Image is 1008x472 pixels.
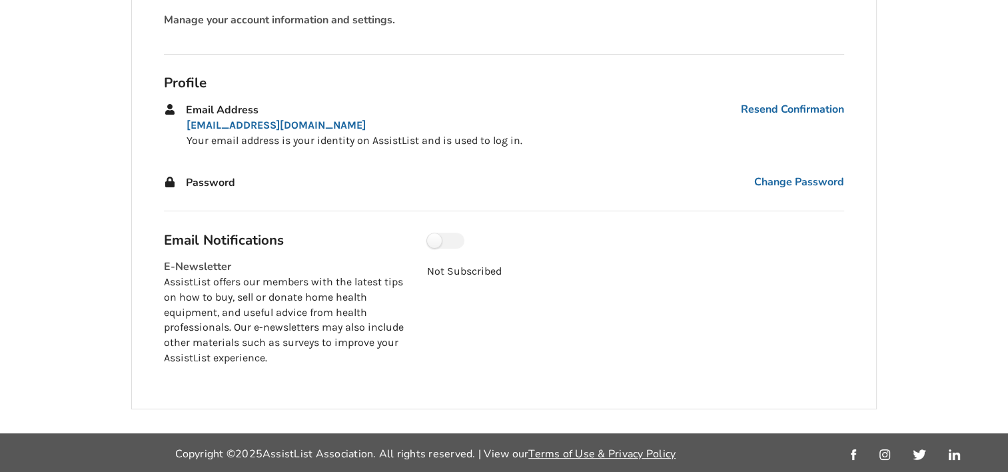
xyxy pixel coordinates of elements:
span: Email Address [186,103,258,117]
div: Email Notifications [164,231,406,249]
p: Your email address is your identity on AssistList and is used to log in. [187,133,844,149]
div: Manage your account information and settings. [164,13,844,28]
img: linkedin_link [949,449,960,460]
a: Resend Confirmation [741,102,844,117]
p: Not Subscribed [427,264,844,279]
img: instagram_link [879,449,890,460]
a: Terms of Use & Privacy Policy [528,447,676,461]
span: E-Newsletter [164,259,231,274]
img: twitter_link [913,449,925,460]
div: Profile [164,74,844,91]
img: facebook_link [851,449,856,460]
p: AssistList offers our members with the latest tips on how to buy, sell or donate home health equi... [164,275,406,366]
span: Change Password [754,175,844,190]
span: Password [186,175,235,190]
p: [EMAIL_ADDRESS][DOMAIN_NAME] [187,118,844,133]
